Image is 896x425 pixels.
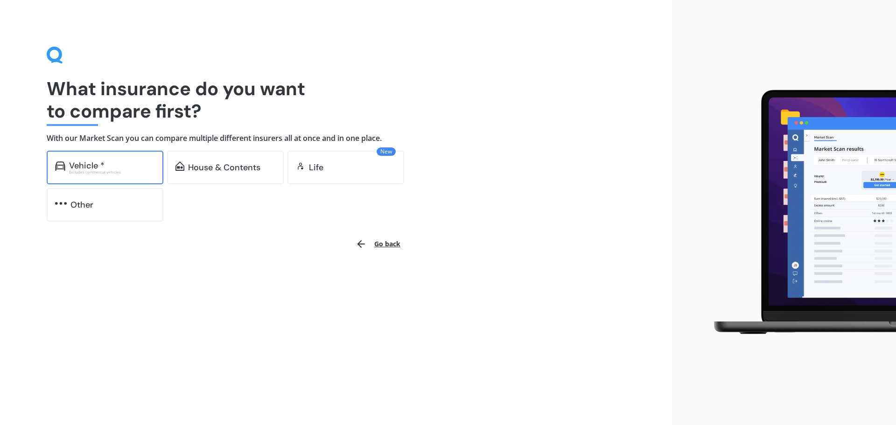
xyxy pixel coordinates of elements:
[700,84,896,341] img: laptop.webp
[377,147,396,156] span: New
[55,161,65,171] img: car.f15378c7a67c060ca3f3.svg
[69,170,155,174] div: Excludes commercial vehicles
[296,161,305,171] img: life.f720d6a2d7cdcd3ad642.svg
[47,133,625,143] h4: With our Market Scan you can compare multiple different insurers all at once and in one place.
[309,163,323,172] div: Life
[175,161,184,171] img: home-and-contents.b802091223b8502ef2dd.svg
[188,163,260,172] div: House & Contents
[55,199,67,208] img: other.81dba5aafe580aa69f38.svg
[70,200,93,209] div: Other
[69,161,105,170] div: Vehicle *
[350,233,406,255] button: Go back
[47,77,625,122] h1: What insurance do you want to compare first?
